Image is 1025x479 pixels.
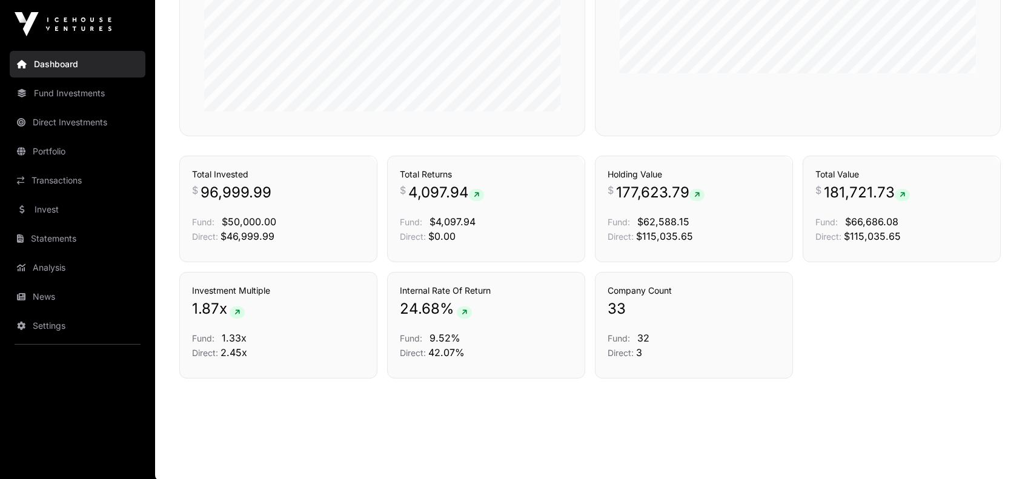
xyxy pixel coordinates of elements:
span: $115,035.65 [844,230,901,242]
span: Fund: [192,333,214,343]
span: $ [192,183,198,197]
span: Fund: [608,333,630,343]
span: Fund: [400,333,422,343]
a: Statements [10,225,145,252]
span: $4,097.94 [430,216,476,228]
span: Fund: [608,217,630,227]
span: 181,721.73 [824,183,910,202]
h3: Company Count [608,285,780,297]
span: $ [815,183,821,197]
span: 24.68 [400,299,440,319]
span: Direct: [815,231,841,242]
span: 1.33x [222,332,247,344]
a: Settings [10,312,145,339]
span: Fund: [815,217,838,227]
span: 2.45x [221,346,247,358]
h3: Total Invested [192,168,365,180]
span: 32 [637,332,649,344]
h3: Holding Value [608,168,780,180]
span: 33 [608,299,626,319]
span: Direct: [192,348,218,358]
img: Icehouse Ventures Logo [15,12,111,36]
span: 42.07% [428,346,465,358]
span: $46,999.99 [221,230,274,242]
span: 9.52% [430,332,460,344]
span: Direct: [608,348,634,358]
span: Direct: [400,348,426,358]
span: 4,097.94 [408,183,484,202]
span: 177,623.79 [616,183,705,202]
span: $62,588.15 [637,216,689,228]
span: $50,000.00 [222,216,276,228]
span: Direct: [400,231,426,242]
span: Fund: [192,217,214,227]
h3: Total Value [815,168,988,180]
h3: Investment Multiple [192,285,365,297]
a: Transactions [10,167,145,194]
span: 96,999.99 [201,183,271,202]
a: Dashboard [10,51,145,78]
span: 1.87 [192,299,219,319]
span: Fund: [400,217,422,227]
iframe: Chat Widget [964,421,1025,479]
a: Fund Investments [10,80,145,107]
span: % [440,299,454,319]
a: Analysis [10,254,145,281]
span: $0.00 [428,230,456,242]
span: Direct: [608,231,634,242]
h3: Total Returns [400,168,572,180]
span: Direct: [192,231,218,242]
span: 3 [636,346,642,358]
h3: Internal Rate Of Return [400,285,572,297]
a: Direct Investments [10,109,145,136]
span: $115,035.65 [636,230,693,242]
span: x [219,299,227,319]
span: $66,686.08 [845,216,898,228]
span: $ [608,183,614,197]
a: Portfolio [10,138,145,165]
span: $ [400,183,406,197]
a: News [10,283,145,310]
a: Invest [10,196,145,223]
